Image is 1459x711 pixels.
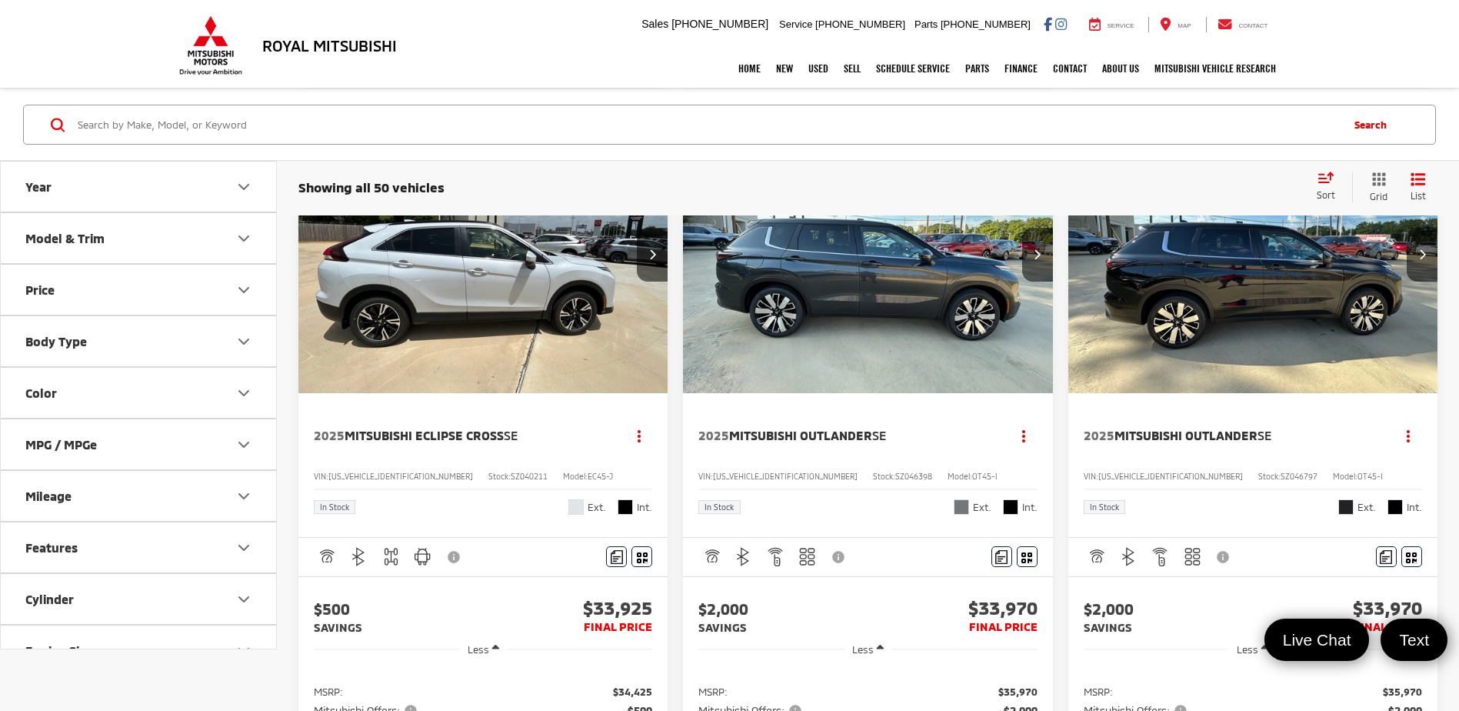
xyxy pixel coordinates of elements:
div: Price [25,282,55,297]
span: Model: [563,472,588,481]
a: Facebook: Click to visit our Facebook page [1044,18,1052,30]
button: Window Sticker [1401,546,1422,567]
span: SZ046797 [1281,472,1317,481]
span: Parts [914,18,938,30]
a: New [768,49,801,88]
span: $33,925 [483,596,652,619]
span: dropdown dots [1407,429,1410,442]
button: PricePrice [1,265,278,315]
button: Model & TrimModel & Trim [1,213,278,263]
button: Actions [1395,422,1422,449]
a: 2025 Mitsubishi Eclipse Cross SE2025 Mitsubishi Eclipse Cross SE2025 Mitsubishi Eclipse Cross SE2... [298,115,669,393]
span: FINAL PRICE [584,619,652,633]
div: Body Type [25,334,87,349]
span: Mitsubishi Eclipse Cross [345,428,504,442]
button: View Disclaimer [827,541,853,573]
span: SE [504,428,518,442]
span: Less [852,643,874,656]
span: Sales [641,18,668,30]
button: Engine SizeEngine Size [1,626,278,676]
img: Remote Start [766,547,785,566]
div: Engine Size [25,643,92,658]
a: Contact [1206,17,1280,32]
span: SAVINGS [698,620,747,634]
button: Window Sticker [1017,546,1038,567]
span: OT45-I [1357,472,1383,481]
span: Stock: [1258,472,1281,481]
button: ColorColor [1,368,278,418]
button: FeaturesFeatures [1,522,278,572]
a: 2025Mitsubishi OutlanderSE [698,427,994,444]
button: Next image [1022,228,1053,282]
img: 4WD/AWD [381,547,401,566]
div: Year [25,179,52,194]
span: $2,000 [1084,597,1253,620]
a: Used [801,49,836,88]
button: Less [1229,636,1276,663]
span: Live Chat [1275,629,1359,650]
button: Search [1339,105,1409,144]
img: Mitsubishi [176,15,245,75]
button: Comments [1376,546,1397,567]
a: Home [731,49,768,88]
span: SAVINGS [1084,620,1132,634]
div: Cylinder [25,592,74,606]
span: Int. [637,500,652,515]
span: $34,425 [613,684,652,699]
span: Stock: [488,472,511,481]
span: SE [872,428,886,442]
img: Bluetooth® [349,547,368,566]
img: 3rd Row Seating [798,547,817,566]
span: SAVINGS [314,620,362,634]
span: VIN: [698,472,713,481]
img: Adaptive Cruise Control [702,547,721,566]
span: Less [468,643,489,656]
img: Remote Start [1151,547,1170,566]
span: List [1411,189,1426,202]
a: Map [1148,17,1202,32]
a: 2025Mitsubishi OutlanderSE [1084,427,1380,444]
span: $33,970 [1253,596,1422,619]
span: Grid [1370,190,1387,203]
div: Cylinder [235,590,253,609]
span: Model: [1333,472,1357,481]
a: Live Chat [1264,619,1370,661]
button: View Disclaimer [441,541,468,573]
input: Search by Make, Model, or Keyword [76,106,1339,143]
span: Service [779,18,812,30]
a: Schedule Service: Opens in a new tab [868,49,958,88]
button: View Disclaimer [1211,541,1237,573]
span: SE [1257,428,1271,442]
button: Next image [637,228,668,282]
div: Features [25,540,78,555]
img: Comments [611,550,623,563]
span: dropdown dots [1022,429,1025,442]
button: Actions [625,422,652,449]
span: dropdown dots [638,429,641,442]
div: Engine Size [235,642,253,660]
span: Sort [1317,189,1335,200]
span: MSRP: [698,684,728,699]
div: MPG / MPGe [235,436,253,454]
span: $35,970 [998,684,1038,699]
div: Features [235,539,253,557]
span: $35,970 [1383,684,1422,699]
div: Mileage [235,487,253,506]
button: Actions [1011,422,1038,449]
img: Bluetooth® [734,547,753,566]
button: Less [844,636,891,663]
span: [US_VEHICLE_IDENTIFICATION_NUMBER] [328,472,473,481]
img: Android Auto [413,547,432,566]
span: Black [618,499,633,515]
img: Comments [995,550,1008,563]
div: 2025 Mitsubishi Outlander SE 0 [1068,115,1439,393]
span: Less [1237,643,1258,656]
span: FINAL PRICE [1354,619,1422,633]
div: 2025 Mitsubishi Outlander SE 0 [682,115,1054,393]
span: $2,000 [698,597,868,620]
a: Text [1381,619,1447,661]
span: [PHONE_NUMBER] [941,18,1031,30]
img: Bluetooth® [1119,547,1138,566]
span: Ext. [588,500,606,515]
div: Mileage [25,489,72,503]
